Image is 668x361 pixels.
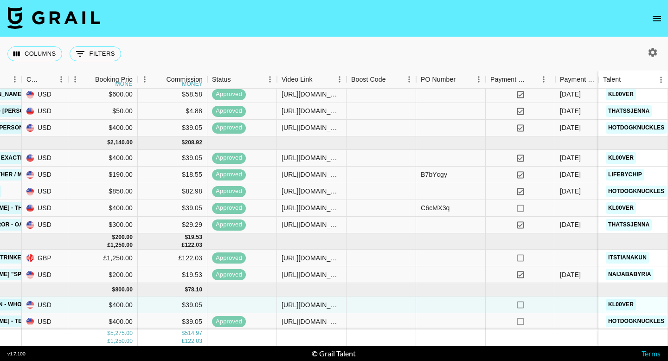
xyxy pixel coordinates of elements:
[282,300,341,309] div: https://www.instagram.com/reel/DOEKxHqj4uT/
[138,297,207,313] div: $39.05
[185,286,188,294] div: $
[560,270,581,279] div: 8/21/2025
[22,120,68,136] div: USD
[486,71,555,89] div: Payment Sent
[212,71,231,89] div: Status
[560,90,581,99] div: 8/21/2025
[153,73,166,86] button: Sort
[282,90,341,99] div: https://www.instagram.com/reel/DLKtRsvT1Fs/
[182,338,185,346] div: £
[68,86,138,103] div: $600.00
[421,170,447,179] div: B7bYcgy
[68,150,138,167] div: $400.00
[606,152,636,164] a: kl00ver
[138,183,207,200] div: $82.98
[560,187,581,196] div: 7/14/2025
[138,86,207,103] div: $58.58
[282,153,341,162] div: https://www.tiktok.com/@kl00ver/video/7525409070296091922?lang=en
[110,139,133,147] div: 2,140.00
[621,73,634,86] button: Sort
[166,71,203,89] div: Commission
[560,106,581,116] div: 6/25/2025
[138,120,207,136] div: $39.05
[68,183,138,200] div: $850.00
[606,316,667,327] a: hotdogknuckles
[282,123,341,132] div: https://www.tiktok.com/@hotdogknuckles/video/7514777674666069278?lang=en
[22,297,68,313] div: USD
[598,71,668,89] div: Talent
[212,170,246,179] span: approved
[7,351,26,357] div: v 1.7.100
[182,330,185,338] div: $
[110,241,133,249] div: 1,250.00
[22,217,68,233] div: USD
[347,71,416,89] div: Boost Code
[231,73,244,86] button: Sort
[282,203,341,213] div: https://www.instagram.com/reel/DLaGmaLTpjg/
[648,9,666,28] button: open drawer
[263,72,277,86] button: Menu
[8,72,22,86] button: Menu
[185,241,202,249] div: 122.03
[212,90,246,99] span: approved
[138,217,207,233] div: $29.29
[68,313,138,330] div: $400.00
[110,338,133,346] div: 1,250.00
[490,71,527,89] div: Payment Sent
[107,330,110,338] div: $
[138,103,207,120] div: $4.88
[606,299,636,310] a: kl00ver
[182,139,185,147] div: $
[560,71,598,89] div: Payment Sent Date
[386,73,399,86] button: Sort
[421,203,450,213] div: C6cMX3q
[70,46,121,61] button: Show filters
[555,71,625,89] div: Payment Sent Date
[7,46,62,61] button: Select columns
[212,254,246,263] span: approved
[188,233,202,241] div: 19.53
[212,123,246,132] span: approved
[138,266,207,283] div: $19.53
[606,219,652,231] a: thatssjenna
[603,71,621,89] div: Talent
[110,330,133,338] div: 5,275.00
[606,89,636,100] a: kl00ver
[212,107,246,116] span: approved
[68,120,138,136] div: $400.00
[22,183,68,200] div: USD
[68,72,82,86] button: Menu
[277,71,347,89] div: Video Link
[182,241,185,249] div: £
[560,123,581,132] div: 6/30/2025
[642,349,661,358] a: Terms
[116,81,136,87] div: money
[212,220,246,229] span: approved
[185,338,202,346] div: 122.03
[68,200,138,217] div: $400.00
[606,202,636,214] a: kl00ver
[421,71,456,89] div: PO Number
[22,71,68,89] div: Currency
[606,269,653,280] a: naijababyria
[138,200,207,217] div: $39.05
[22,86,68,103] div: USD
[22,103,68,120] div: USD
[107,241,110,249] div: £
[22,313,68,330] div: USD
[115,233,133,241] div: 200.00
[282,71,313,89] div: Video Link
[282,187,341,196] div: https://www.tiktok.com/@hotdogknuckles/video/7517719666052074782
[282,170,341,179] div: https://www.instagram.com/reel/DL0qvoVRUa6/?igsh=ajQ4cGg2MTRtamo1
[333,72,347,86] button: Menu
[416,71,486,89] div: PO Number
[313,73,326,86] button: Sort
[188,286,202,294] div: 78.10
[212,317,246,326] span: approved
[7,6,100,29] img: Grail Talent
[138,167,207,183] div: $18.55
[472,72,486,86] button: Menu
[456,73,469,86] button: Sort
[41,73,54,86] button: Sort
[282,220,341,229] div: https://www.tiktok.com/@thatssjenna/photo/7532735306274016525?lang=en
